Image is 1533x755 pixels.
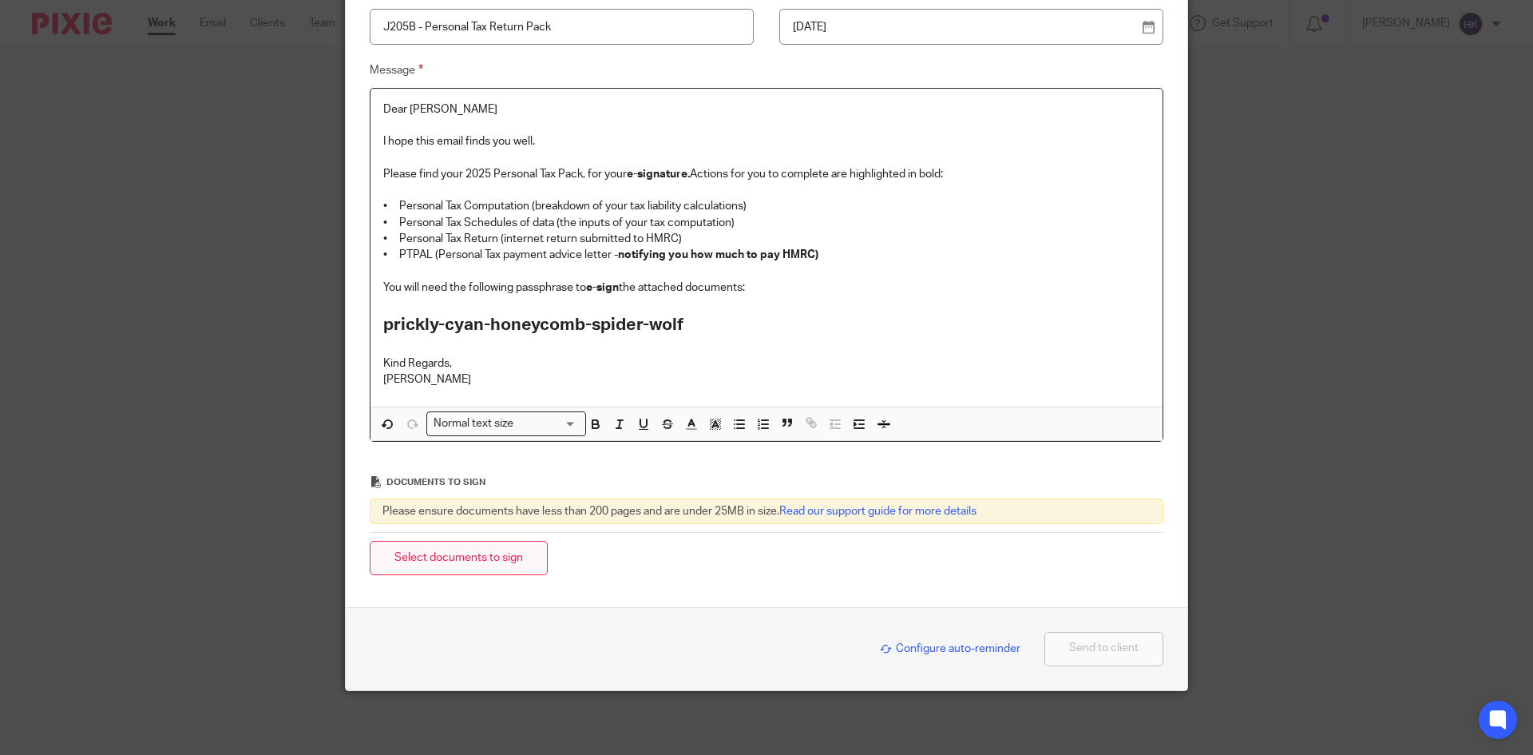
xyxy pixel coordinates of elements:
[383,247,1150,263] p: • PTPAL (Personal Tax payment advice letter -
[383,356,1150,372] p: Kind Regards,
[519,415,576,432] input: Search for option
[779,506,976,517] a: Read our support guide for more details
[386,478,485,487] span: Documents to sign
[627,169,690,180] strong: e-signature.
[370,541,548,575] button: Select documents to sign
[383,101,1150,117] p: Dear [PERSON_NAME]
[370,61,1163,80] label: Message
[383,316,683,333] strong: prickly-cyan-honeycomb-spider-wolf
[383,372,1150,387] p: [PERSON_NAME]
[383,280,1150,296] p: You will need the following passphrase to the attached documents:
[880,643,1020,654] span: Configure auto-reminder
[370,499,1163,524] div: Please ensure documents have less than 200 pages and are under 25MB in size.
[426,411,586,436] div: Search for option
[430,415,517,432] span: Normal text size
[370,9,754,45] input: Insert subject
[793,19,1137,35] p: [DATE]
[1044,632,1163,666] button: Send to client
[383,198,1150,214] p: • Personal Tax Computation (breakdown of your tax liability calculations)
[586,282,619,293] strong: e-sign
[383,231,1150,247] p: • Personal Tax Return (internet return submitted to HMRC)
[383,166,1150,182] p: Please find your 2025 Personal Tax Pack, for your Actions for you to complete are highlighted in ...
[383,215,1150,231] p: • Personal Tax Schedules of data (the inputs of your tax computation)
[618,249,818,260] strong: notifying you how much to pay HMRC)
[383,133,1150,149] p: I hope this email finds you well.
